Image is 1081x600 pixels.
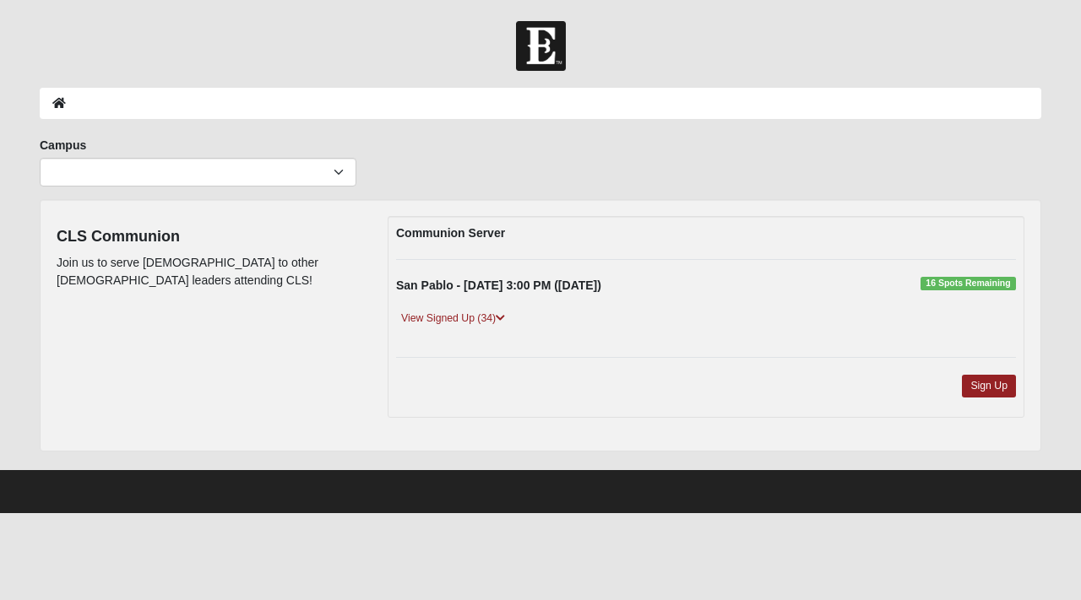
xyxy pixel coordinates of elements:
h4: CLS Communion [57,228,362,246]
a: Sign Up [962,375,1016,397]
span: 16 Spots Remaining [921,277,1016,290]
a: View Signed Up (34) [396,310,510,327]
p: Join us to serve [DEMOGRAPHIC_DATA] to other [DEMOGRAPHIC_DATA] leaders attending CLS! [57,254,362,289]
label: Campus [40,137,86,154]
strong: Communion Server [396,226,505,240]
strong: San Pablo - [DATE] 3:00 PM ([DATE]) [396,278,601,292]
img: Church of Eleven22 Logo [516,21,566,71]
